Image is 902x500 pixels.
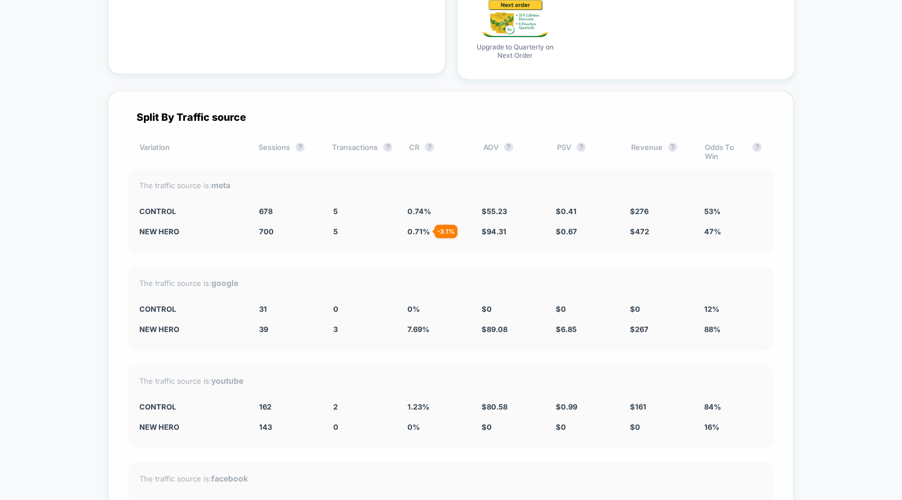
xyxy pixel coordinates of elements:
div: New Hero [139,422,243,431]
button: ? [753,143,762,152]
span: $ 267 [630,325,649,334]
div: The traffic source is: [139,278,762,288]
span: 162 [259,402,271,411]
span: 0.74 % [407,207,431,216]
div: Variation [139,143,242,161]
span: $ 0.67 [556,227,577,236]
div: CR [409,143,466,161]
button: ? [577,143,586,152]
span: 7.69 % [407,325,429,334]
span: $ 0 [482,422,492,431]
span: $ 472 [630,227,649,236]
span: 31 [259,304,267,313]
button: ? [668,143,677,152]
span: 1.23 % [407,402,429,411]
span: $ 0 [630,422,640,431]
div: New Hero [139,325,243,334]
span: 0 [333,304,338,313]
div: 84% [704,402,762,411]
span: 143 [259,422,272,431]
div: 12% [704,304,762,313]
span: 3 [333,325,338,334]
strong: facebook [211,474,248,483]
div: 47% [704,227,762,236]
div: 88% [704,325,762,334]
span: $ 0 [556,304,566,313]
div: CONTROL [139,207,243,216]
span: $ 0 [556,422,566,431]
div: CONTROL [139,304,243,313]
div: Sessions [259,143,315,161]
span: $ 276 [630,207,649,216]
span: 39 [259,325,268,334]
strong: meta [211,180,230,190]
div: Revenue [631,143,688,161]
div: The traffic source is: [139,376,762,385]
div: 53% [704,207,762,216]
div: The traffic source is: [139,474,762,483]
span: 2 [333,402,338,411]
div: The traffic source is: [139,180,762,190]
span: 700 [259,227,274,236]
span: $ 6.85 [556,325,577,334]
span: 0 % [407,422,420,431]
div: AOV [483,143,540,161]
strong: google [211,278,238,288]
div: Transactions [332,143,392,161]
button: ? [383,143,392,152]
span: $ 0.41 [556,207,577,216]
span: Upgrade to Quarterly on Next Order [473,43,557,60]
span: 0 % [407,304,420,313]
div: Odds To Win [705,143,762,161]
div: New Hero [139,227,243,236]
span: 0.71 % [407,227,430,236]
span: 0 [333,422,338,431]
div: 16% [704,422,762,431]
span: $ 0 [630,304,640,313]
span: $ 80.58 [482,402,507,411]
span: $ 94.31 [482,227,506,236]
button: ? [425,143,434,152]
div: CONTROL [139,402,243,411]
span: $ 89.08 [482,325,507,334]
span: $ 0.99 [556,402,577,411]
button: ? [504,143,513,152]
div: Split By Traffic source [128,111,773,123]
span: $ 55.23 [482,207,507,216]
span: 5 [333,227,338,236]
span: $ 0 [482,304,492,313]
span: 5 [333,207,338,216]
span: $ 161 [630,402,646,411]
button: ? [296,143,305,152]
span: 678 [259,207,273,216]
strong: youtube [211,376,243,385]
div: PSV [557,143,614,161]
div: - 3.1 % [434,225,457,238]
